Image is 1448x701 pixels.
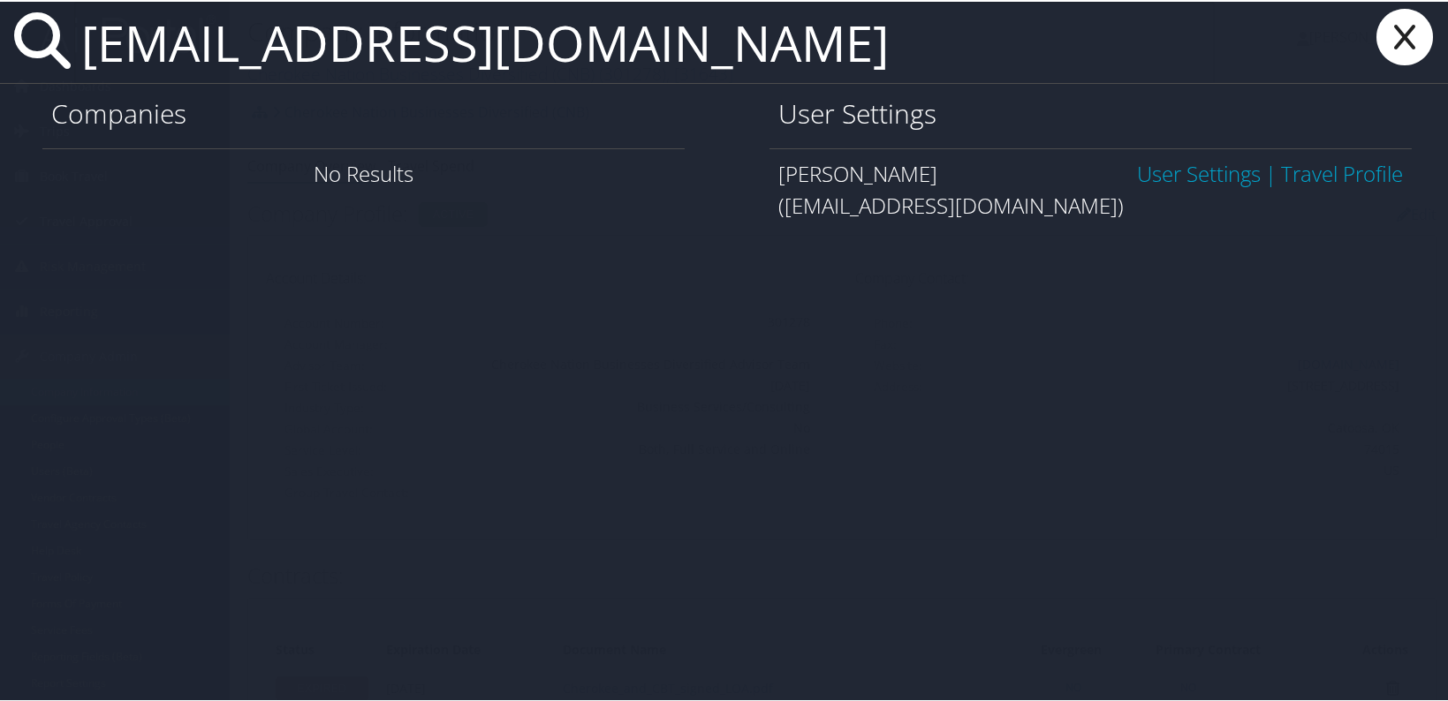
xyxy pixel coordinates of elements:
a: User Settings [1137,157,1261,186]
a: View OBT Profile [1281,157,1403,186]
div: ([EMAIL_ADDRESS][DOMAIN_NAME]) [778,188,1403,220]
span: | [1261,157,1281,186]
div: No Results [42,147,685,197]
span: [PERSON_NAME] [778,157,937,186]
h1: User Settings [778,94,1403,131]
h1: Companies [51,94,676,131]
